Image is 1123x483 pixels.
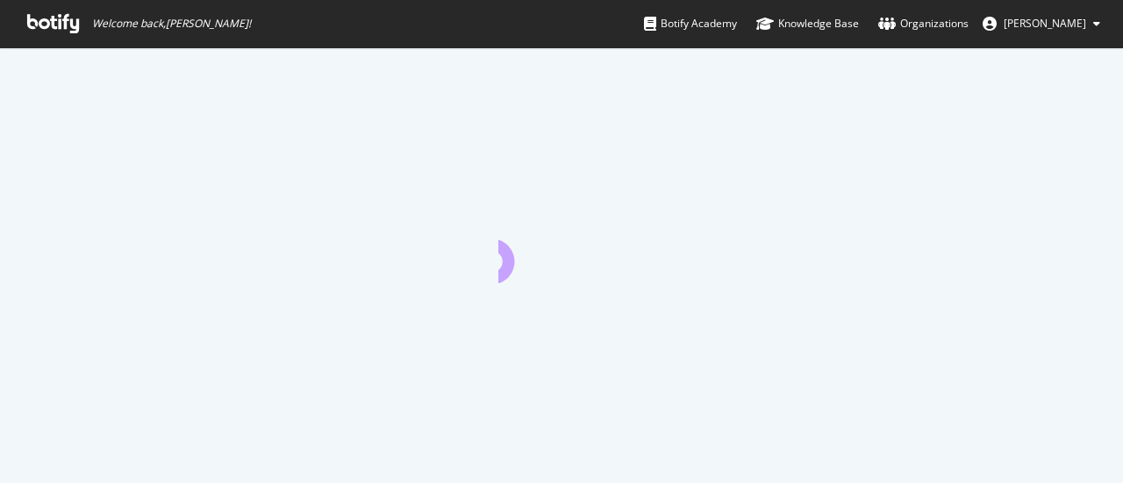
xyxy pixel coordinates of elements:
button: [PERSON_NAME] [969,10,1114,38]
span: Welcome back, [PERSON_NAME] ! [92,17,251,31]
div: animation [498,220,625,283]
div: Botify Academy [644,15,737,32]
div: Organizations [878,15,969,32]
div: Knowledge Base [756,15,859,32]
span: Midhunraj Panicker [1004,16,1086,31]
